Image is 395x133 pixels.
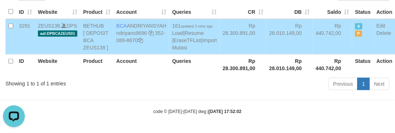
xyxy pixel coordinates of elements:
[181,24,213,28] span: updated 3 mins ago
[35,19,80,55] td: DPS
[172,30,183,36] a: Load
[377,23,386,29] a: Edit
[3,3,25,25] button: Open LiveChat chat widget
[313,19,352,55] td: Rp 440.742,00
[266,5,313,19] th: DB: activate to sort column ascending
[172,23,213,29] span: 161
[80,5,113,19] th: Product: activate to sort column ascending
[185,30,204,36] a: Resume
[80,54,113,75] th: Product
[35,54,80,75] th: Website
[138,37,143,43] a: Copy 3520898670 to clipboard
[266,54,313,75] th: Rp 28.010.149,00
[355,31,363,37] span: Paused
[357,78,370,90] a: 1
[148,30,154,36] a: Copy ndriyans9696 to clipboard
[116,23,127,29] span: BCA
[116,30,147,36] a: ndriyans9696
[355,23,363,29] span: Active
[172,37,217,51] a: Import Mutasi
[220,5,267,19] th: CR: activate to sort column ascending
[377,30,391,36] a: Delete
[38,31,77,37] span: aaf-DPBCAZEUS01
[16,19,35,55] td: 3291
[369,78,390,90] a: Next
[80,19,113,55] td: BETHUB [ DEPOSIT BCA ZEUS138 ]
[154,109,242,114] small: code © [DATE]-[DATE] dwg |
[220,54,267,75] th: Rp 28.300.891,00
[113,5,169,19] th: Account: activate to sort column ascending
[5,77,159,87] div: Showing 1 to 1 of 1 entries
[172,23,217,51] span: | | |
[169,54,220,75] th: Queries
[313,54,352,75] th: Rp 440.742,00
[329,78,358,90] a: Previous
[352,54,374,75] th: Status
[113,19,169,55] td: ANDRIYANSYAH 352-089-8670
[352,5,374,19] th: Status
[169,5,220,19] th: Queries: activate to sort column ascending
[38,23,60,29] a: ZEUS138
[35,5,80,19] th: Website: activate to sort column ascending
[313,5,352,19] th: Saldo: activate to sort column ascending
[16,54,35,75] th: ID
[174,37,201,43] a: EraseTFList
[220,19,267,55] td: Rp 28.300.891,00
[16,5,35,19] th: ID: activate to sort column ascending
[113,54,169,75] th: Account
[209,109,241,114] strong: [DATE] 17:52:02
[266,19,313,55] td: Rp 28.010.149,00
